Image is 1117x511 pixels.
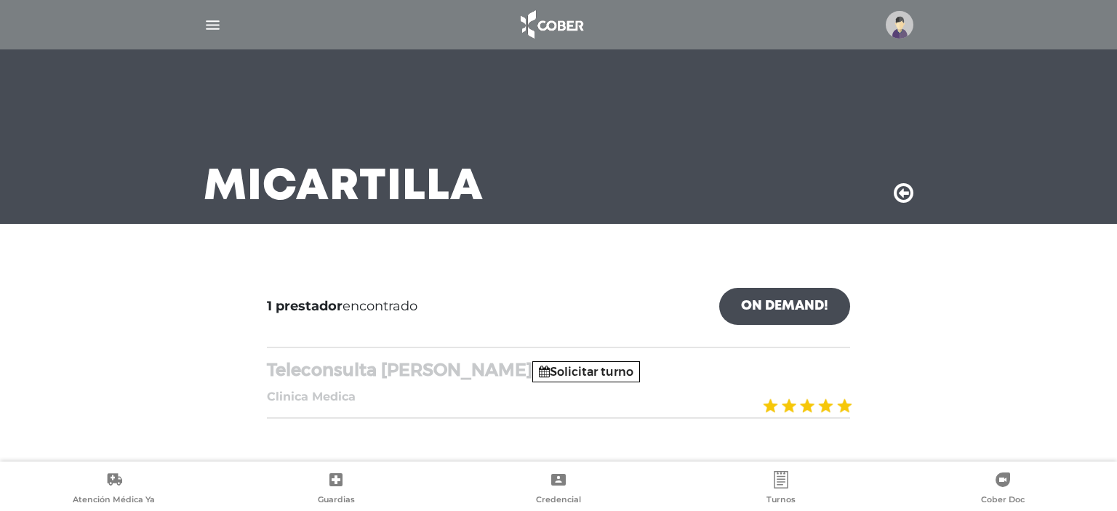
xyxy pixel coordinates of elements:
[267,360,850,381] h4: Teleconsulta [PERSON_NAME]
[267,390,356,403] b: Clinica Medica
[204,169,484,206] h3: Mi Cartilla
[719,288,850,325] a: On Demand!
[267,297,417,316] span: encontrado
[267,298,343,314] b: 1 prestador
[761,390,852,422] img: estrellas_badge.png
[892,471,1114,508] a: Cober Doc
[447,471,670,508] a: Credencial
[318,494,355,507] span: Guardias
[539,365,633,379] a: Solicitar turno
[513,7,589,42] img: logo_cober_home-white.png
[886,11,913,39] img: profile-placeholder.svg
[3,471,225,508] a: Atención Médica Ya
[670,471,892,508] a: Turnos
[225,471,448,508] a: Guardias
[536,494,581,507] span: Credencial
[981,494,1025,507] span: Cober Doc
[204,16,222,34] img: Cober_menu-lines-white.svg
[766,494,796,507] span: Turnos
[73,494,155,507] span: Atención Médica Ya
